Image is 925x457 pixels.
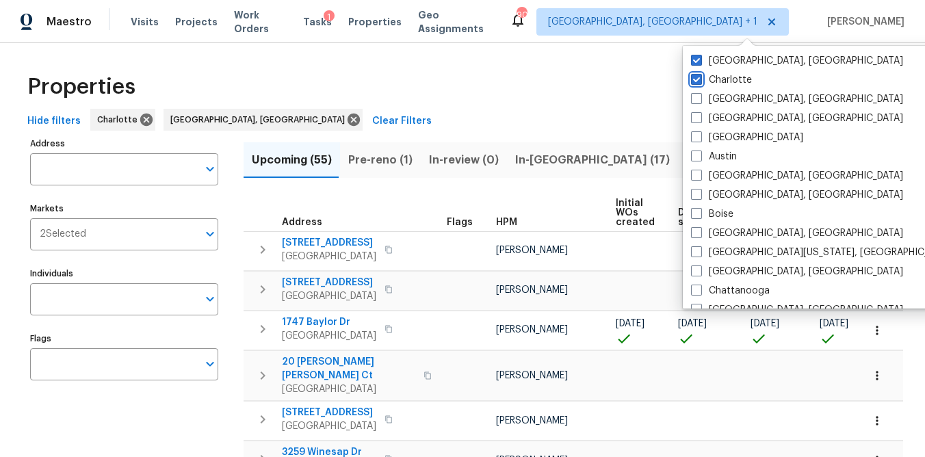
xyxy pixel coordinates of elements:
span: [GEOGRAPHIC_DATA] [282,382,415,396]
label: Address [30,140,218,148]
span: Work Orders [234,8,287,36]
label: [GEOGRAPHIC_DATA], [GEOGRAPHIC_DATA] [691,112,903,125]
span: Properties [348,15,402,29]
span: Flags [447,218,473,227]
span: Hide filters [27,113,81,130]
label: [GEOGRAPHIC_DATA], [GEOGRAPHIC_DATA] [691,169,903,183]
span: [PERSON_NAME] [822,15,904,29]
div: 1 [324,10,335,24]
span: DCO submitted [678,208,727,227]
div: 90 [517,8,526,22]
span: Upcoming (55) [252,151,332,170]
button: Open [200,354,220,374]
span: In-review (0) [429,151,499,170]
span: Maestro [47,15,92,29]
label: [GEOGRAPHIC_DATA], [GEOGRAPHIC_DATA] [691,92,903,106]
span: [GEOGRAPHIC_DATA] [282,419,376,433]
span: [DATE] [616,319,644,328]
span: [STREET_ADDRESS] [282,276,376,289]
span: [PERSON_NAME] [496,325,568,335]
label: [GEOGRAPHIC_DATA], [GEOGRAPHIC_DATA] [691,265,903,278]
span: [PERSON_NAME] [496,285,568,295]
span: [PERSON_NAME] [496,371,568,380]
span: Pre-reno (1) [348,151,413,170]
label: Boise [691,207,733,221]
label: [GEOGRAPHIC_DATA], [GEOGRAPHIC_DATA] [691,188,903,202]
span: 1747 Baylor Dr [282,315,376,329]
span: Geo Assignments [418,8,493,36]
span: [DATE] [751,319,779,328]
span: [DATE] [820,319,848,328]
button: Hide filters [22,109,86,134]
span: Projects [175,15,218,29]
span: Visits [131,15,159,29]
label: Charlotte [691,73,752,87]
label: Individuals [30,270,218,278]
span: [GEOGRAPHIC_DATA] [282,329,376,343]
span: Address [282,218,322,227]
label: [GEOGRAPHIC_DATA], [GEOGRAPHIC_DATA] [691,226,903,240]
span: [GEOGRAPHIC_DATA], [GEOGRAPHIC_DATA] [170,113,350,127]
span: Initial WOs created [616,198,655,227]
span: Clear Filters [372,113,432,130]
span: Tasks [303,17,332,27]
label: Chattanooga [691,284,770,298]
button: Open [200,224,220,244]
label: [GEOGRAPHIC_DATA] [691,131,803,144]
label: Markets [30,205,218,213]
div: Charlotte [90,109,155,131]
button: Clear Filters [367,109,437,134]
label: Austin [691,150,737,164]
span: [STREET_ADDRESS] [282,406,376,419]
label: [GEOGRAPHIC_DATA], [GEOGRAPHIC_DATA] [691,303,903,317]
span: [PERSON_NAME] [496,416,568,426]
span: [GEOGRAPHIC_DATA] [282,289,376,303]
div: [GEOGRAPHIC_DATA], [GEOGRAPHIC_DATA] [164,109,363,131]
button: Open [200,159,220,179]
span: Properties [27,80,135,94]
span: [PERSON_NAME] [496,246,568,255]
span: [GEOGRAPHIC_DATA], [GEOGRAPHIC_DATA] + 1 [548,15,757,29]
span: 2 Selected [40,228,86,240]
span: [DATE] [678,319,707,328]
label: [GEOGRAPHIC_DATA], [GEOGRAPHIC_DATA] [691,54,903,68]
span: 20 [PERSON_NAME] [PERSON_NAME] Ct [282,355,415,382]
label: Flags [30,335,218,343]
button: Open [200,289,220,309]
span: [GEOGRAPHIC_DATA] [282,250,376,263]
span: [STREET_ADDRESS] [282,236,376,250]
span: Charlotte [97,113,143,127]
span: HPM [496,218,517,227]
span: In-[GEOGRAPHIC_DATA] (17) [515,151,670,170]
